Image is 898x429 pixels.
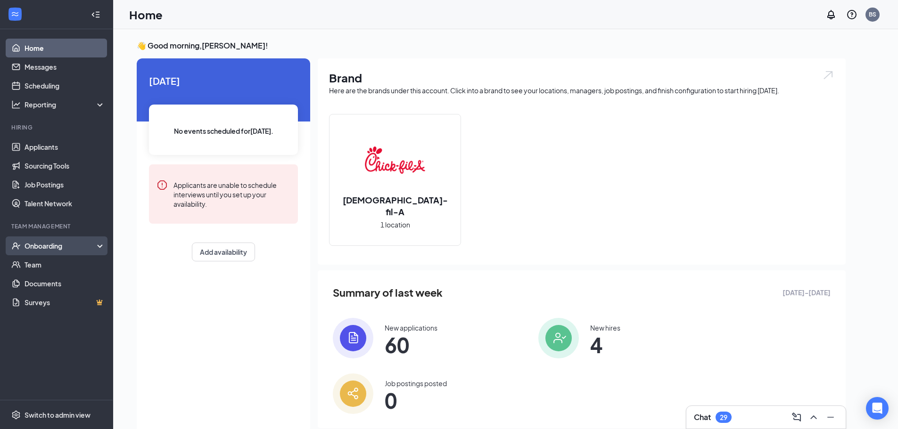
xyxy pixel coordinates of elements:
a: Team [25,255,105,274]
div: BS [869,10,876,18]
div: Switch to admin view [25,410,91,420]
div: Here are the brands under this account. Click into a brand to see your locations, managers, job p... [329,86,834,95]
div: Team Management [11,222,103,230]
span: No events scheduled for [DATE] . [174,126,273,136]
button: ChevronUp [806,410,821,425]
svg: Collapse [91,10,100,19]
a: Scheduling [25,76,105,95]
div: Open Intercom Messenger [866,397,889,420]
img: open.6027fd2a22e1237b5b06.svg [822,70,834,81]
svg: Minimize [825,412,836,423]
img: icon [333,318,373,358]
h1: Brand [329,70,834,86]
button: Minimize [823,410,838,425]
div: Job postings posted [385,379,447,388]
svg: Settings [11,410,21,420]
div: Reporting [25,100,106,109]
svg: Error [157,179,168,191]
span: Summary of last week [333,284,443,301]
a: Home [25,39,105,57]
div: Hiring [11,123,103,131]
svg: QuestionInfo [846,9,857,20]
svg: ComposeMessage [791,412,802,423]
div: New hires [590,323,620,332]
img: icon [333,373,373,414]
span: [DATE] [149,73,298,88]
div: 29 [720,413,727,421]
h3: Chat [694,412,711,422]
div: New applications [385,323,437,332]
a: Messages [25,57,105,76]
svg: ChevronUp [808,412,819,423]
svg: WorkstreamLogo [10,9,20,19]
button: Add availability [192,243,255,261]
div: Onboarding [25,241,97,251]
svg: UserCheck [11,241,21,251]
h2: [DEMOGRAPHIC_DATA]-fil-A [330,194,461,218]
a: Job Postings [25,175,105,194]
img: icon [538,318,579,358]
span: 0 [385,392,447,409]
h1: Home [129,7,163,23]
a: Talent Network [25,194,105,213]
a: SurveysCrown [25,293,105,312]
button: ComposeMessage [789,410,804,425]
span: 4 [590,336,620,353]
span: 1 location [380,219,410,230]
a: Documents [25,274,105,293]
svg: Analysis [11,100,21,109]
span: 60 [385,336,437,353]
svg: Notifications [825,9,837,20]
span: [DATE] - [DATE] [783,287,831,298]
a: Applicants [25,138,105,156]
h3: 👋 Good morning, [PERSON_NAME] ! [137,40,846,51]
div: Applicants are unable to schedule interviews until you set up your availability. [173,179,290,209]
img: Chick-fil-A [365,130,425,190]
a: Sourcing Tools [25,156,105,175]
